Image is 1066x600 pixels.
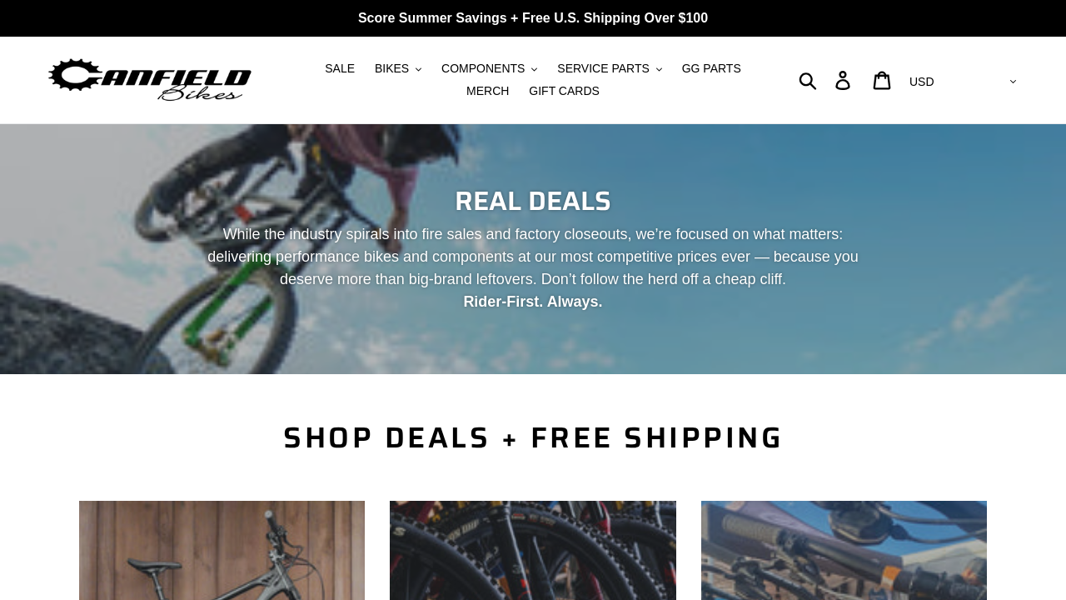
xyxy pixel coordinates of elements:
[46,54,254,107] img: Canfield Bikes
[325,62,355,76] span: SALE
[316,57,363,80] a: SALE
[79,185,987,217] h2: REAL DEALS
[458,80,517,102] a: MERCH
[375,62,409,76] span: BIKES
[463,293,602,310] strong: Rider-First. Always.
[529,84,600,98] span: GIFT CARDS
[521,80,608,102] a: GIFT CARDS
[192,223,874,313] p: While the industry spirals into fire sales and factory closeouts, we’re focused on what matters: ...
[682,62,741,76] span: GG PARTS
[441,62,525,76] span: COMPONENTS
[466,84,509,98] span: MERCH
[549,57,670,80] button: SERVICE PARTS
[79,420,987,455] h2: SHOP DEALS + FREE SHIPPING
[366,57,430,80] button: BIKES
[433,57,545,80] button: COMPONENTS
[557,62,649,76] span: SERVICE PARTS
[674,57,750,80] a: GG PARTS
